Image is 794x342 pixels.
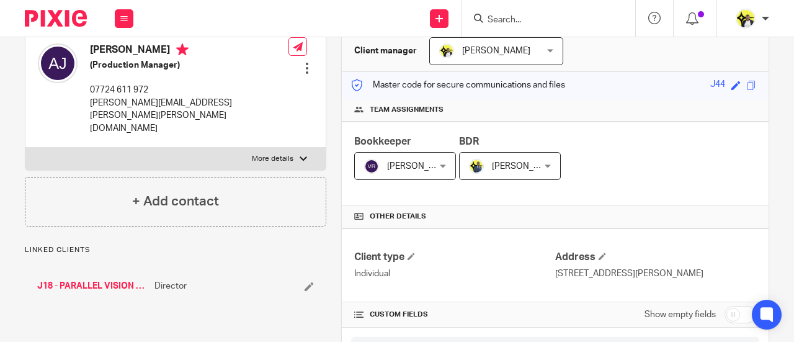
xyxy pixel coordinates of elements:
span: [PERSON_NAME] [387,162,455,171]
img: Carine-Starbridge.jpg [736,9,756,29]
label: Show empty fields [645,308,716,321]
p: Individual [354,268,555,280]
span: Team assignments [370,105,444,115]
p: [PERSON_NAME][EMAIL_ADDRESS][PERSON_NAME][PERSON_NAME][DOMAIN_NAME] [90,97,288,135]
p: Linked clients [25,245,326,255]
img: svg%3E [38,43,78,83]
span: BDR [459,137,479,146]
span: Bookkeeper [354,137,411,146]
span: Director [154,280,187,292]
img: svg%3E [364,159,379,174]
span: Other details [370,212,426,222]
i: Primary [176,43,189,56]
img: Pixie [25,10,87,27]
h5: (Production Manager) [90,59,288,71]
span: [PERSON_NAME] [492,162,560,171]
h4: [PERSON_NAME] [90,43,288,59]
p: 07724 611 972 [90,84,288,96]
div: J44 [710,78,725,92]
h4: CUSTOM FIELDS [354,310,555,320]
h3: Client manager [354,45,417,57]
img: Dennis-Starbridge.jpg [469,159,484,174]
h4: Client type [354,251,555,264]
input: Search [486,15,598,26]
a: J18 - PARALLEL VISION FILMS LTD [37,280,148,292]
p: Master code for secure communications and files [351,79,565,91]
span: [PERSON_NAME] [462,47,530,55]
h4: Address [555,251,756,264]
img: Carine-Starbridge.jpg [439,43,454,58]
p: [STREET_ADDRESS][PERSON_NAME] [555,268,756,280]
h4: + Add contact [132,192,219,211]
p: More details [252,154,293,164]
